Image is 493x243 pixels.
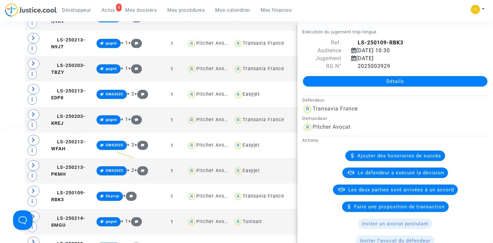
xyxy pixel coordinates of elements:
img: icon-user.svg [187,217,196,227]
span: + [123,193,137,199]
span: LS-250109-RBK3 [51,190,85,203]
span: 2025003929 [351,63,390,69]
div: Pitcher Avocat [196,168,232,173]
span: + [128,219,142,224]
img: icon-user.svg [187,141,196,150]
td: 1 [159,209,185,235]
img: icon-user.svg [187,64,196,74]
span: + [134,142,148,148]
span: + 1 [121,40,128,46]
span: GWA2025 [106,92,123,96]
b: LS-250109-RBK3 [358,40,403,46]
span: Mes dossiers [125,7,157,13]
img: f0b917ab549025eb3af43f3c4438ad5d [471,5,480,14]
span: Les deux parties sont arrivées à un accord [348,187,454,193]
td: 1 [159,107,185,133]
span: LS-250214-8MGU [51,216,85,228]
img: icon-user.svg [233,192,243,201]
div: Easyjet [243,168,260,173]
span: + 2 [127,168,134,173]
span: + 1 [121,219,128,224]
img: icon-user.svg [233,141,243,150]
div: Ref. [297,39,346,47]
span: gagné [106,67,117,71]
div: Pitcher Avocat [196,219,232,224]
div: Pitcher Avocat [196,193,232,199]
img: icon-user.svg [187,39,196,48]
span: LS-250213-N9JT [51,37,85,50]
div: Transavia France [313,105,358,112]
div: Audience [297,47,346,55]
td: 1 [159,31,185,56]
img: icon-user.svg [187,192,196,201]
span: LS-250213-EDP8 [51,88,85,101]
span: LS-250203-KREJ [51,114,85,126]
div: Transavia France [243,40,284,46]
span: LS-250213-PKMH [51,165,85,177]
a: Développeur [57,5,96,15]
img: icon-user.svg [302,104,313,114]
span: GWA2025 [106,143,123,147]
span: Mes finances [261,7,292,13]
small: Actions [302,138,319,143]
img: icon-user.svg [187,166,196,176]
div: Pitcher Avocat [313,124,351,130]
div: Pitcher Avocat [196,117,232,122]
td: 1 [159,133,185,158]
span: Développeur [62,7,91,13]
div: Pitcher Avocat [196,91,232,97]
a: Mon calendrier [210,5,255,15]
span: + [128,117,142,122]
div: Transavia France [243,66,284,72]
img: icon-user.svg [233,115,243,125]
small: Exécution du jugement trop longue [302,29,377,34]
span: + 2 [127,142,134,148]
span: LS-250213-WFAH [51,139,85,152]
a: Mes dossiers [120,5,162,15]
div: Transavia France [243,117,284,122]
span: Inviter un avocat postulant [362,221,428,227]
div: Pitcher Avocat [196,142,232,148]
span: Mes procédures [167,7,205,13]
span: gagné [106,41,117,45]
div: Tunisair [243,219,262,224]
div: Easyjet [243,142,260,148]
span: gagné [106,219,117,224]
td: 1 [159,158,185,184]
img: icon-user.svg [187,115,196,125]
td: 1 [159,82,185,107]
span: LS-250203-TBZY [51,63,85,75]
img: icon-user.svg [233,166,243,176]
span: + [134,91,148,97]
img: icon-user.svg [302,122,313,133]
span: + [128,66,142,71]
a: 4Actus [96,5,120,15]
span: Le défendeur a exécuté la décision [358,170,444,176]
small: Demandeur [302,116,327,121]
iframe: Help Scout Beacon - Open [13,210,33,230]
a: Mes procédures [162,5,210,15]
img: icon-user.svg [233,217,243,227]
img: icon-user.svg [233,64,243,74]
img: icon-user.svg [187,90,196,99]
img: jc-logo.svg [5,3,57,17]
span: Actus [101,7,115,13]
div: 4 [116,4,122,11]
span: Ajouter des honoraires de succès [357,153,441,159]
img: icon-user.svg [233,90,243,99]
div: Transavia France [243,193,284,199]
a: Mes finances [255,5,297,15]
span: Skycop [106,194,119,198]
td: 1 [159,56,185,82]
div: Jugement [297,55,346,62]
div: Pitcher Avocat [196,66,232,72]
span: GWA2025 [106,169,123,173]
div: [DATE] 10:30 [346,47,477,55]
span: + [134,168,148,173]
span: gagné [106,118,117,122]
span: + 1 [121,117,128,122]
span: + 2 [127,91,134,97]
span: + 1 [121,66,128,71]
span: Mon calendrier [215,7,250,13]
span: + [128,40,142,46]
